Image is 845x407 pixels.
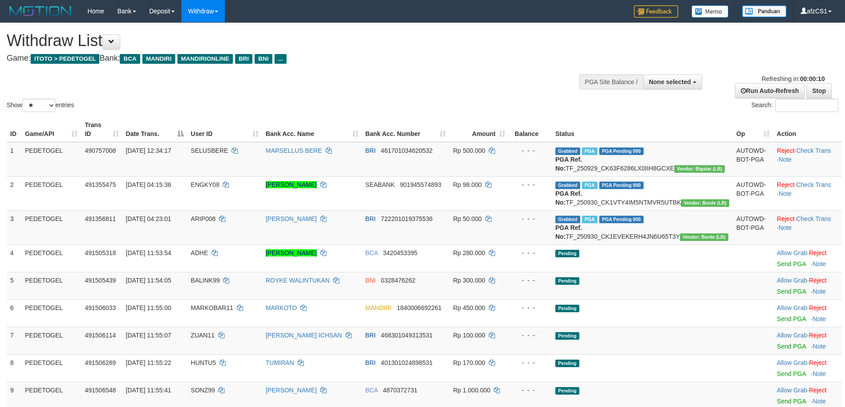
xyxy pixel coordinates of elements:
[7,272,21,299] td: 5
[266,181,317,188] a: [PERSON_NAME]
[809,332,827,339] a: Reject
[796,181,831,188] a: Check Trans
[512,146,548,155] div: - - -
[366,387,378,394] span: BCA
[733,176,773,210] td: AUTOWD-BOT-PGA
[126,147,171,154] span: [DATE] 12:34:17
[85,181,116,188] span: 491355475
[809,387,827,394] a: Reject
[453,249,485,256] span: Rp 280.000
[7,176,21,210] td: 2
[275,54,287,64] span: ...
[777,249,807,256] a: Allow Grab
[512,214,548,223] div: - - -
[381,359,433,366] span: Copy 401301024898531 to clipboard
[599,182,644,189] span: PGA Pending
[649,78,691,85] span: None selected
[634,5,678,18] img: Feedback.jpg
[579,74,643,89] div: PGA Site Balance /
[813,398,826,405] a: Note
[453,332,485,339] span: Rp 100.000
[778,224,792,231] a: Note
[773,142,842,177] td: · ·
[555,182,580,189] span: Grabbed
[187,117,262,142] th: User ID: activate to sort column ascending
[366,215,376,222] span: BRI
[266,249,317,256] a: [PERSON_NAME]
[777,387,809,394] span: ·
[142,54,175,64] span: MANDIRI
[191,215,216,222] span: ARIP008
[191,304,233,311] span: MARKOBAR11
[397,304,441,311] span: Copy 1840006692261 to clipboard
[796,147,831,154] a: Check Trans
[22,99,55,112] select: Showentries
[7,244,21,272] td: 4
[552,117,733,142] th: Status
[778,190,792,197] a: Note
[512,248,548,257] div: - - -
[126,277,171,284] span: [DATE] 11:54:05
[751,99,838,112] label: Search:
[733,142,773,177] td: AUTOWD-BOT-PGA
[21,272,81,299] td: PEDETOGEL
[777,332,807,339] a: Allow Grab
[191,359,216,366] span: HUNTU5
[366,147,376,154] span: BRI
[7,117,21,142] th: ID
[777,315,806,322] a: Send PGA
[692,5,729,18] img: Button%20Memo.svg
[512,386,548,395] div: - - -
[555,147,580,155] span: Grabbed
[555,332,579,340] span: Pending
[85,147,116,154] span: 490757008
[126,215,171,222] span: [DATE] 04:23:01
[266,387,317,394] a: [PERSON_NAME]
[777,288,806,295] a: Send PGA
[21,299,81,327] td: PEDETOGEL
[809,359,827,366] a: Reject
[775,99,838,112] input: Search:
[773,327,842,354] td: ·
[21,244,81,272] td: PEDETOGEL
[813,288,826,295] a: Note
[191,147,228,154] span: SELUSBERE
[555,387,579,395] span: Pending
[21,327,81,354] td: PEDETOGEL
[777,359,809,366] span: ·
[777,304,807,311] a: Allow Grab
[555,224,582,240] b: PGA Ref. No:
[777,359,807,366] a: Allow Grab
[813,260,826,267] a: Note
[7,142,21,177] td: 1
[777,304,809,311] span: ·
[381,277,416,284] span: Copy 0328476262 to clipboard
[777,332,809,339] span: ·
[266,332,342,339] a: [PERSON_NAME] ICHSAN
[7,299,21,327] td: 6
[362,117,450,142] th: Bank Acc. Number: activate to sort column ascending
[85,215,116,222] span: 491356811
[512,303,548,312] div: - - -
[7,354,21,382] td: 8
[453,181,482,188] span: Rp 98.000
[255,54,272,64] span: BNI
[7,210,21,244] td: 3
[552,142,733,177] td: TF_250929_CK63F6286LX0IIH8GCXE
[31,54,99,64] span: ITOTO > PEDETOGEL
[122,117,188,142] th: Date Trans.: activate to sort column descending
[777,398,806,405] a: Send PGA
[7,4,74,18] img: MOTION_logo.png
[674,165,725,173] span: Vendor URL: https://dashboard.q2checkout.com/secure
[126,249,171,256] span: [DATE] 11:53:54
[7,99,74,112] label: Show entries
[599,216,644,223] span: PGA Pending
[773,210,842,244] td: · ·
[7,54,554,63] h4: Game: Bank:
[126,359,171,366] span: [DATE] 11:55:22
[21,142,81,177] td: PEDETOGEL
[21,210,81,244] td: PEDETOGEL
[266,147,322,154] a: MARSELLUS BERE
[383,249,417,256] span: Copy 3420453395 to clipboard
[809,249,827,256] a: Reject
